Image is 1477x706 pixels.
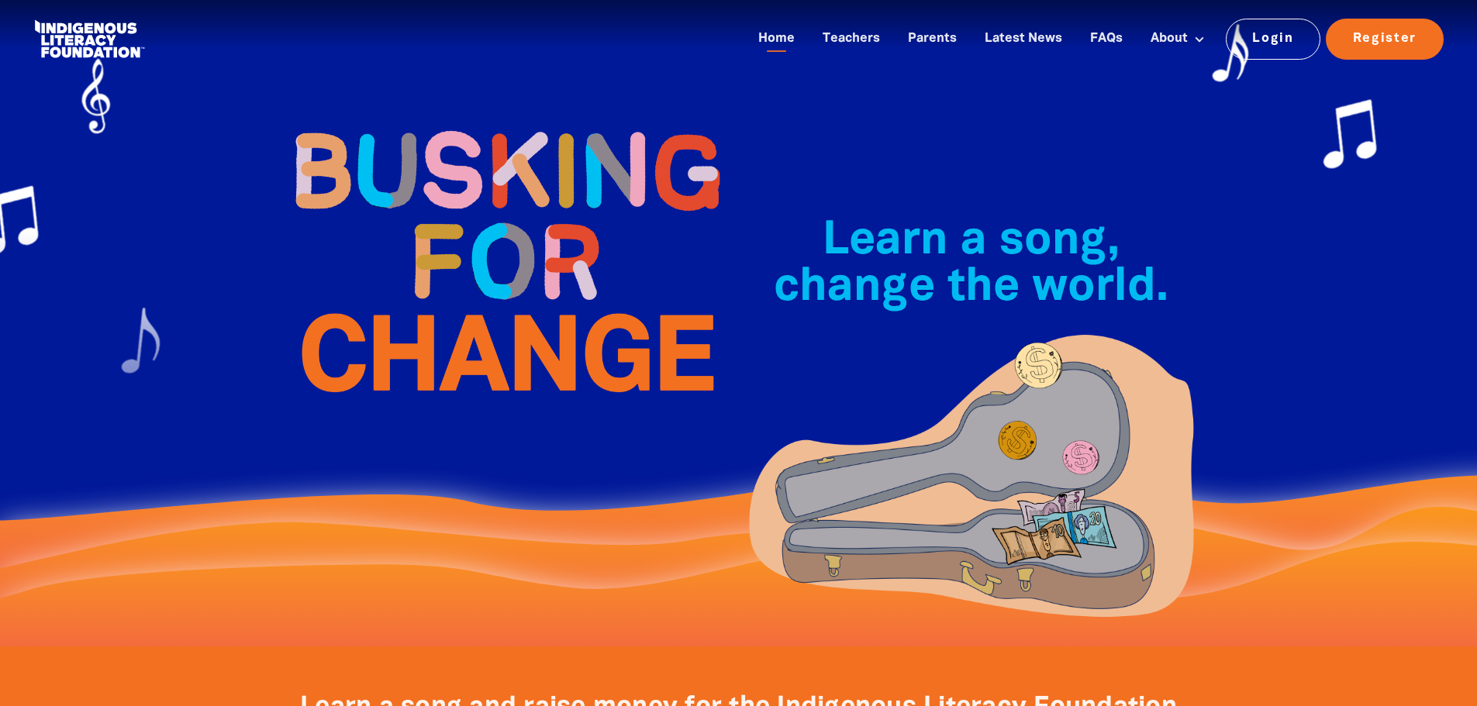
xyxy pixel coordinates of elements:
a: Register [1326,19,1444,59]
a: Home [749,26,804,52]
a: Teachers [813,26,889,52]
a: FAQs [1081,26,1132,52]
span: Learn a song, change the world. [774,220,1168,309]
a: Parents [899,26,966,52]
a: Latest News [975,26,1072,52]
a: About [1141,26,1214,52]
a: Login [1226,19,1321,59]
